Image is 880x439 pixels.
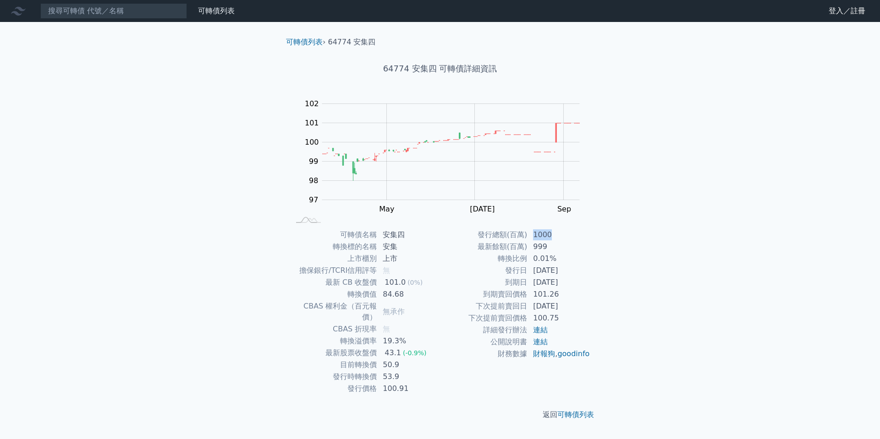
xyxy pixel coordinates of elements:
g: Chart [300,99,594,213]
td: 發行總額(百萬) [440,229,528,241]
td: 轉換比例 [440,253,528,265]
td: 轉換溢價率 [290,335,377,347]
td: 轉換價值 [290,288,377,300]
tspan: 101 [305,119,319,127]
td: 到期賣回價格 [440,288,528,300]
a: 可轉債列表 [198,6,235,15]
tspan: 98 [309,176,318,185]
td: 目前轉換價 [290,359,377,371]
tspan: 102 [305,99,319,108]
td: 下次提前賣回價格 [440,312,528,324]
a: 登入／註冊 [821,4,873,18]
td: CBAS 權利金（百元報價） [290,300,377,323]
td: [DATE] [528,300,590,312]
td: 安集四 [377,229,440,241]
a: 可轉債列表 [286,38,323,46]
div: 43.1 [383,347,403,358]
td: 安集 [377,241,440,253]
td: 101.26 [528,288,590,300]
td: 50.9 [377,359,440,371]
td: 可轉債名稱 [290,229,377,241]
td: 53.9 [377,371,440,383]
td: 轉換標的名稱 [290,241,377,253]
td: [DATE] [528,276,590,288]
td: 100.91 [377,383,440,395]
div: 101.0 [383,277,407,288]
tspan: 97 [309,195,318,204]
span: 無 [383,266,390,275]
td: 上市 [377,253,440,265]
div: 聊天小工具 [834,395,880,439]
span: (0%) [407,279,423,286]
span: 無承作 [383,307,405,316]
td: 擔保銀行/TCRI信用評等 [290,265,377,276]
td: CBAS 折現率 [290,323,377,335]
td: 公開說明書 [440,336,528,348]
td: 詳細發行辦法 [440,324,528,336]
li: › [286,37,325,48]
td: 0.01% [528,253,590,265]
td: 到期日 [440,276,528,288]
a: goodinfo [557,349,589,358]
td: 發行價格 [290,383,377,395]
li: 64774 安集四 [328,37,376,48]
tspan: [DATE] [470,205,495,213]
td: 100.75 [528,312,590,324]
span: (-0.9%) [403,349,427,357]
tspan: 99 [309,157,318,166]
td: 最新餘額(百萬) [440,241,528,253]
td: 財務數據 [440,348,528,360]
span: 無 [383,325,390,333]
td: 最新股票收盤價 [290,347,377,359]
iframe: Chat Widget [834,395,880,439]
tspan: Sep [557,205,571,213]
a: 可轉債列表 [557,410,594,419]
td: 84.68 [377,288,440,300]
td: 999 [528,241,590,253]
tspan: May [379,205,394,213]
td: 發行時轉換價 [290,371,377,383]
a: 連結 [533,325,548,334]
input: 搜尋可轉債 代號／名稱 [40,3,187,19]
td: 19.3% [377,335,440,347]
td: 發行日 [440,265,528,276]
td: 1000 [528,229,590,241]
td: 最新 CB 收盤價 [290,276,377,288]
td: 上市櫃別 [290,253,377,265]
tspan: 100 [305,138,319,146]
td: , [528,348,590,360]
td: 下次提前賣回日 [440,300,528,312]
h1: 64774 安集四 可轉債詳細資訊 [279,62,601,75]
a: 財報狗 [533,349,555,358]
p: 返回 [279,409,601,420]
td: [DATE] [528,265,590,276]
a: 連結 [533,337,548,346]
